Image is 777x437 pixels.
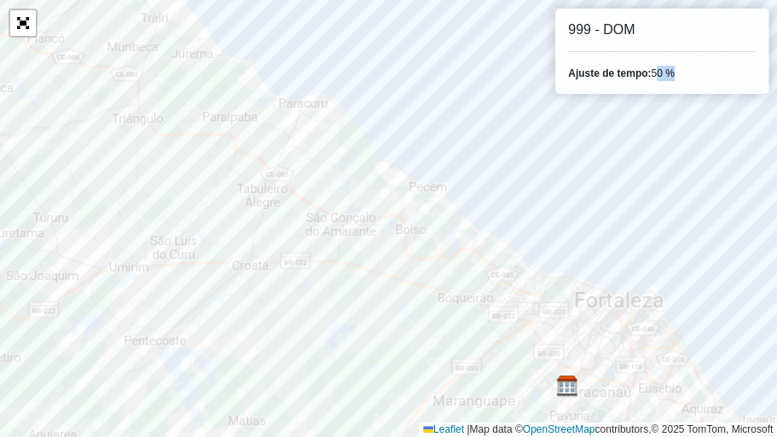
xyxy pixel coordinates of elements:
h6: 999 - DOM [568,21,756,38]
div: Map data © contributors,© 2025 TomTom, Microsoft [419,422,777,437]
div: 50 % [568,66,756,81]
a: Leaflet [423,423,464,435]
span: | [467,423,469,435]
a: OpenStreetMap [523,423,595,435]
a: Abrir mapa em tela cheia [10,10,36,36]
strong: Ajuste de tempo: [568,67,651,79]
